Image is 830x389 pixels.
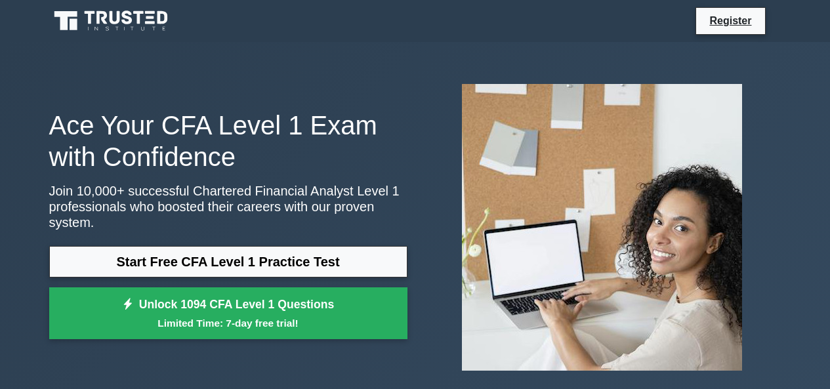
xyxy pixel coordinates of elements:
[49,246,407,277] a: Start Free CFA Level 1 Practice Test
[49,110,407,173] h1: Ace Your CFA Level 1 Exam with Confidence
[701,12,759,29] a: Register
[49,287,407,340] a: Unlock 1094 CFA Level 1 QuestionsLimited Time: 7-day free trial!
[49,183,407,230] p: Join 10,000+ successful Chartered Financial Analyst Level 1 professionals who boosted their caree...
[66,316,391,331] small: Limited Time: 7-day free trial!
